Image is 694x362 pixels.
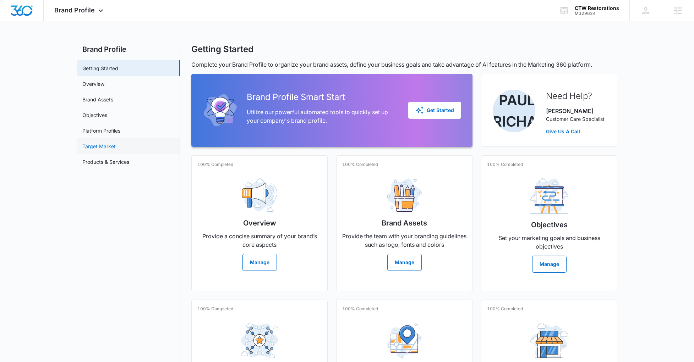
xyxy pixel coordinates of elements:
[82,127,120,134] a: Platform Profiles
[408,102,461,119] button: Get Started
[532,256,567,273] button: Manage
[54,6,95,14] span: Brand Profile
[575,5,619,11] div: account name
[82,65,118,72] a: Getting Started
[487,234,611,251] p: Set your marketing goals and business objectives
[336,155,472,291] a: 100% CompletedBrand AssetsProvide the team with your branding guidelines such as logo, fonts and ...
[493,90,535,132] img: Paul Richardson
[546,115,605,123] p: Customer Care Specialist
[191,155,328,291] a: 100% CompletedOverviewProvide a concise summary of your brand’s core aspectsManage
[82,143,116,150] a: Target Market
[77,44,180,55] h2: Brand Profile
[342,161,378,168] p: 100% Completed
[487,161,523,168] p: 100% Completed
[191,44,253,55] h1: Getting Started
[546,128,605,135] a: Give Us A Call
[197,232,322,249] p: Provide a concise summary of your brand’s core aspects
[243,218,276,228] h2: Overview
[487,306,523,312] p: 100% Completed
[242,254,277,271] button: Manage
[82,111,107,119] a: Objectives
[247,91,397,104] h2: Brand Profile Smart Start
[82,158,129,166] a: Products & Services
[197,161,233,168] p: 100% Completed
[415,106,454,115] div: Get Started
[546,90,605,102] h2: Need Help?
[82,80,104,88] a: Overview
[387,254,422,271] button: Manage
[191,60,617,69] p: Complete your Brand Profile to organize your brand assets, define your business goals and take ad...
[247,108,397,125] p: Utilize our powerful automated tools to quickly set up your company's brand profile.
[382,218,427,228] h2: Brand Assets
[575,11,619,16] div: account id
[82,96,113,103] a: Brand Assets
[481,155,617,291] a: 100% CompletedObjectivesSet your marketing goals and business objectivesManage
[546,107,605,115] p: [PERSON_NAME]
[197,306,233,312] p: 100% Completed
[342,232,466,249] p: Provide the team with your branding guidelines such as logo, fonts and colors
[531,219,568,230] h2: Objectives
[342,306,378,312] p: 100% Completed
